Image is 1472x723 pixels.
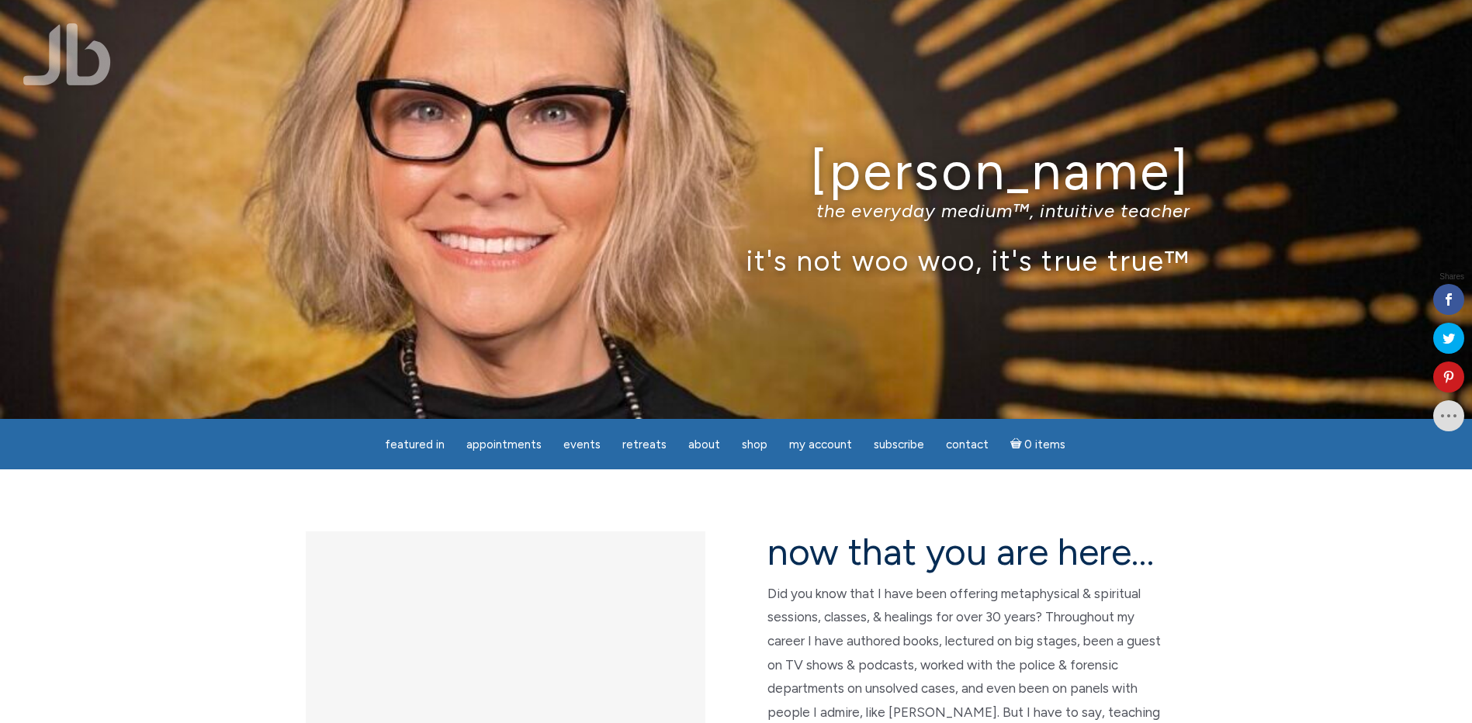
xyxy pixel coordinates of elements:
a: featured in [376,430,454,460]
span: Contact [946,438,989,451]
span: Subscribe [874,438,924,451]
span: Events [563,438,601,451]
span: 0 items [1024,439,1065,451]
p: it's not woo woo, it's true true™ [282,244,1190,277]
a: About [679,430,729,460]
h2: now that you are here… [767,531,1167,573]
span: featured in [385,438,445,451]
img: Jamie Butler. The Everyday Medium [23,23,111,85]
span: Appointments [466,438,542,451]
span: Retreats [622,438,667,451]
a: Events [554,430,610,460]
a: Cart0 items [1001,428,1075,460]
a: My Account [780,430,861,460]
span: About [688,438,720,451]
h1: [PERSON_NAME] [282,142,1190,200]
span: Shop [742,438,767,451]
a: Subscribe [864,430,933,460]
a: Appointments [457,430,551,460]
a: Contact [937,430,998,460]
span: Shares [1439,273,1464,281]
i: Cart [1010,438,1025,451]
p: the everyday medium™, intuitive teacher [282,199,1190,222]
a: Shop [733,430,777,460]
a: Retreats [613,430,676,460]
span: My Account [789,438,852,451]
